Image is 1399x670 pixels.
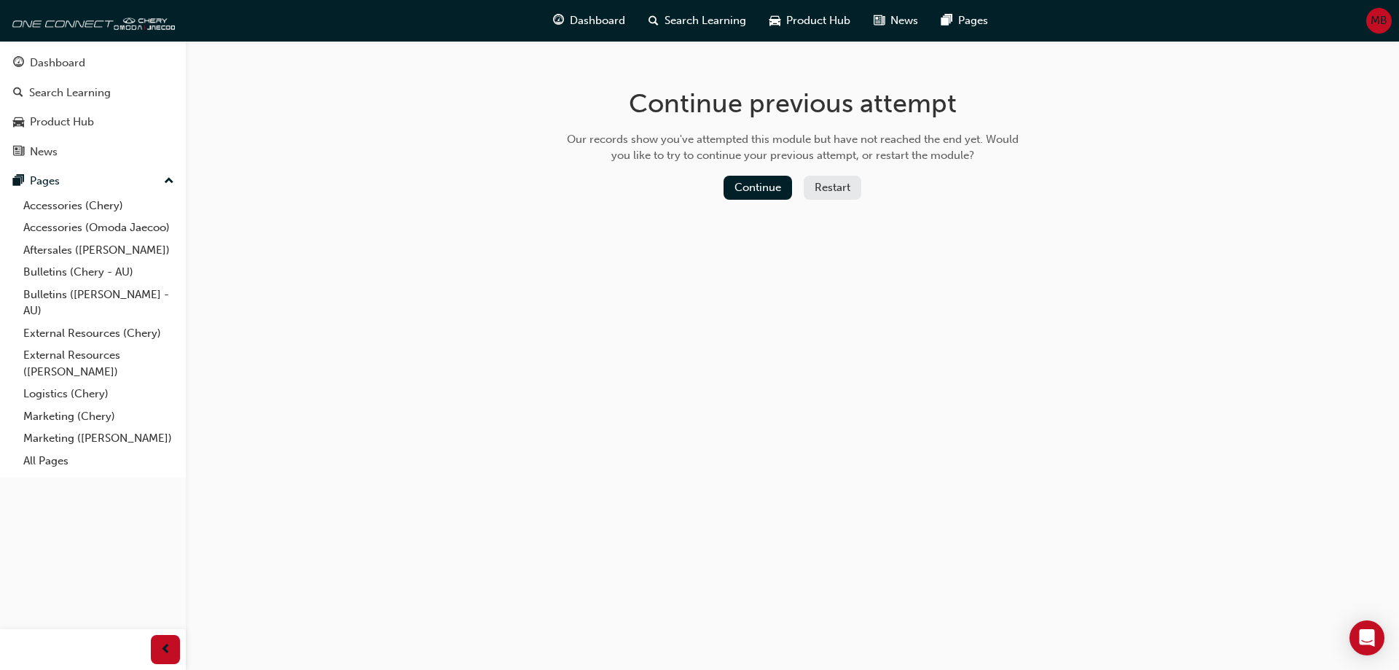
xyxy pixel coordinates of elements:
a: car-iconProduct Hub [758,6,862,36]
a: Accessories (Chery) [17,195,180,217]
a: External Resources ([PERSON_NAME]) [17,344,180,383]
a: News [6,139,180,165]
a: Accessories (Omoda Jaecoo) [17,217,180,239]
div: News [30,144,58,160]
span: Search Learning [665,12,746,29]
div: Search Learning [29,85,111,101]
div: Dashboard [30,55,85,71]
button: Pages [6,168,180,195]
span: Pages [958,12,988,29]
button: Continue [724,176,792,200]
span: search-icon [648,12,659,30]
span: MB [1371,12,1387,29]
span: news-icon [874,12,885,30]
div: Open Intercom Messenger [1349,620,1384,655]
span: car-icon [13,116,24,129]
a: guage-iconDashboard [541,6,637,36]
span: up-icon [164,172,174,191]
img: oneconnect [7,6,175,35]
a: Marketing ([PERSON_NAME]) [17,427,180,450]
span: prev-icon [160,641,171,659]
a: search-iconSearch Learning [637,6,758,36]
a: Bulletins ([PERSON_NAME] - AU) [17,284,180,322]
span: News [890,12,918,29]
a: External Resources (Chery) [17,322,180,345]
div: Pages [30,173,60,190]
span: car-icon [769,12,780,30]
a: All Pages [17,450,180,472]
span: search-icon [13,87,23,100]
button: MB [1366,8,1392,34]
span: Product Hub [786,12,850,29]
a: Bulletins (Chery - AU) [17,261,180,284]
a: Dashboard [6,50,180,77]
span: pages-icon [13,175,24,188]
h1: Continue previous attempt [562,87,1024,120]
button: DashboardSearch LearningProduct HubNews [6,47,180,168]
div: Product Hub [30,114,94,131]
span: Dashboard [570,12,625,29]
div: Our records show you've attempted this module but have not reached the end yet. Would you like to... [562,131,1024,164]
span: news-icon [13,146,24,159]
a: Aftersales ([PERSON_NAME]) [17,239,180,262]
span: guage-icon [553,12,564,30]
a: Logistics (Chery) [17,383,180,405]
a: Product Hub [6,109,180,136]
span: pages-icon [941,12,952,30]
span: guage-icon [13,57,24,70]
a: news-iconNews [862,6,930,36]
button: Restart [804,176,861,200]
a: pages-iconPages [930,6,1000,36]
a: Search Learning [6,79,180,106]
a: Marketing (Chery) [17,405,180,428]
